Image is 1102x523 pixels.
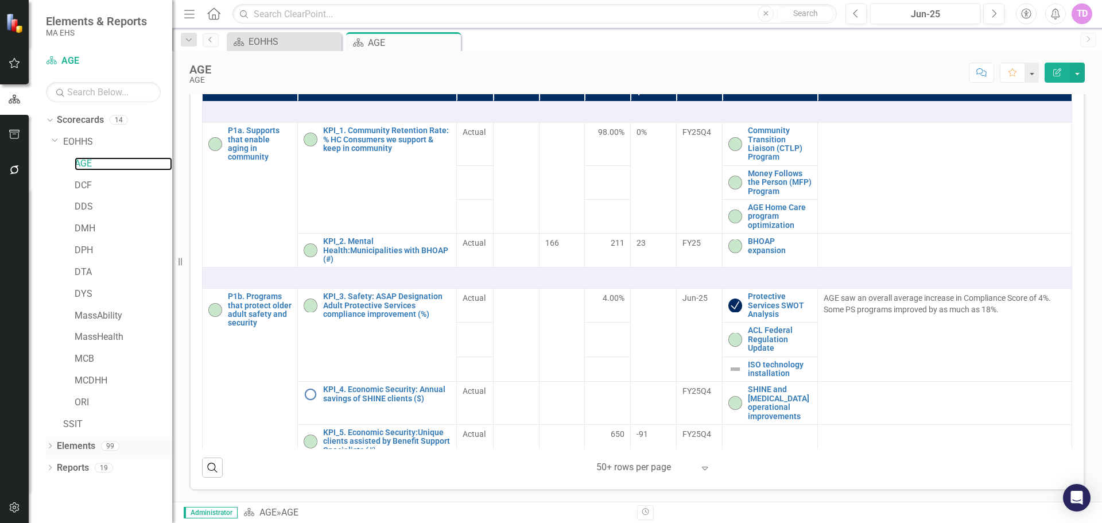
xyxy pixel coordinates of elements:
td: Double-Click to Edit Right Click for Context Menu [298,424,457,458]
button: Search [777,6,834,22]
img: On-track [728,210,742,223]
a: DTA [75,266,172,279]
a: Scorecards [57,114,104,127]
span: Administrator [184,507,238,518]
td: Double-Click to Edit [818,382,1072,425]
td: Double-Click to Edit Right Click for Context Menu [298,289,457,382]
a: DCF [75,179,172,192]
td: Double-Click to Edit Right Click for Context Menu [722,289,817,323]
a: KPI_1. Community Retention Rate:​% HC Consumers we support & keep in community [323,126,451,153]
td: Double-Click to Edit [456,123,493,166]
a: AGE [46,55,161,68]
img: Complete [728,299,742,312]
div: 14 [110,115,128,125]
a: MassAbility [75,309,172,323]
a: DDS [75,200,172,214]
div: 99 [101,441,119,451]
span: Actual [463,385,487,397]
input: Search ClearPoint... [232,4,837,24]
td: Double-Click to Edit Right Click for Context Menu [298,234,457,268]
td: Double-Click to Edit [456,234,493,268]
a: BHOAP expansion [748,237,812,255]
img: On-track [304,133,317,146]
img: On-track [304,299,317,312]
td: Double-Click to Edit Right Click for Context Menu [722,323,817,357]
a: Elements [57,440,95,453]
a: ACL Federal Regulation Update [748,326,812,352]
img: On-track [728,333,742,347]
a: EOHHS [63,135,172,149]
a: EOHHS [230,34,339,49]
td: Double-Click to Edit [818,424,1072,458]
a: DMH [75,222,172,235]
img: On-track [208,137,222,151]
img: No Information [304,388,317,401]
span: 98.00% [598,126,624,138]
div: FY25Q4 [682,126,716,138]
span: Actual [463,126,487,138]
a: Protective Services SWOT Analysis [748,292,812,319]
span: Search [793,9,818,18]
img: On-track [208,303,222,317]
span: 4.00% [603,292,624,304]
div: Jun-25 [682,292,716,304]
div: FY25Q4 [682,428,716,440]
a: ISO technology installation [748,361,812,378]
span: 650 [611,428,624,440]
td: Double-Click to Edit [203,102,1072,123]
span: 211 [611,237,624,249]
td: Double-Click to Edit Right Click for Context Menu [722,123,817,166]
td: Double-Click to Edit [456,424,493,458]
a: AGE [259,507,277,518]
span: 23 [637,238,646,247]
span: 0% [637,127,647,137]
img: On-track [728,176,742,189]
span: Elements & Reports [46,14,147,28]
div: 19 [95,463,113,472]
td: Double-Click to Edit Right Click for Context Menu [722,199,817,233]
td: Double-Click to Edit Right Click for Context Menu [722,357,817,382]
a: AGE [75,157,172,171]
a: DYS [75,288,172,301]
td: Double-Click to Edit [585,289,631,323]
td: Double-Click to Edit Right Click for Context Menu [722,234,817,268]
span: Actual [463,237,487,249]
td: Double-Click to Edit [818,123,1072,234]
a: DPH [75,244,172,257]
td: Double-Click to Edit [456,382,493,425]
td: Double-Click to Edit [585,382,631,425]
div: » [243,506,628,520]
td: Double-Click to Edit [585,123,631,166]
a: KPI_4. Economic Security: Annual savings of SHINE clients ($) [323,385,451,403]
div: Open Intercom Messenger [1063,484,1091,512]
a: Community Transition Liaison (CTLP) Program [748,126,812,162]
a: SSIT [63,418,172,431]
span: 166 [545,238,559,247]
a: MCB [75,352,172,366]
td: Double-Click to Edit Right Click for Context Menu [722,382,817,425]
a: KPI_5. Economic Security:Unique clients assisted by Benefit Support Specialists (#) [323,428,451,455]
td: Double-Click to Edit Right Click for Context Menu [203,123,298,268]
img: On-track [728,137,742,151]
input: Search Below... [46,82,161,102]
span: Actual [463,292,487,304]
div: AGE [189,76,211,84]
a: SHINE and [MEDICAL_DATA] operational improvements [748,385,812,421]
td: Double-Click to Edit [203,268,1072,289]
span: Actual [463,428,487,440]
small: MA EHS [46,28,147,37]
p: AGE saw an overall average increase in Compliance Score of 4%. Some PS programs improved by as mu... [824,292,1066,315]
img: ClearPoint Strategy [6,13,26,33]
div: EOHHS [249,34,339,49]
img: On-track [728,396,742,410]
a: P1a. Supports that enable aging in community [228,126,292,162]
img: On-track [304,435,317,448]
a: Reports [57,462,89,475]
td: Double-Click to Edit [456,289,493,323]
a: P1b. Programs that protect older adult safety and security [228,292,292,328]
td: Double-Click to Edit [585,424,631,458]
img: On-track [728,239,742,253]
td: Double-Click to Edit [585,234,631,268]
a: AGE Home Care program optimization [748,203,812,230]
span: -91 [637,429,648,439]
